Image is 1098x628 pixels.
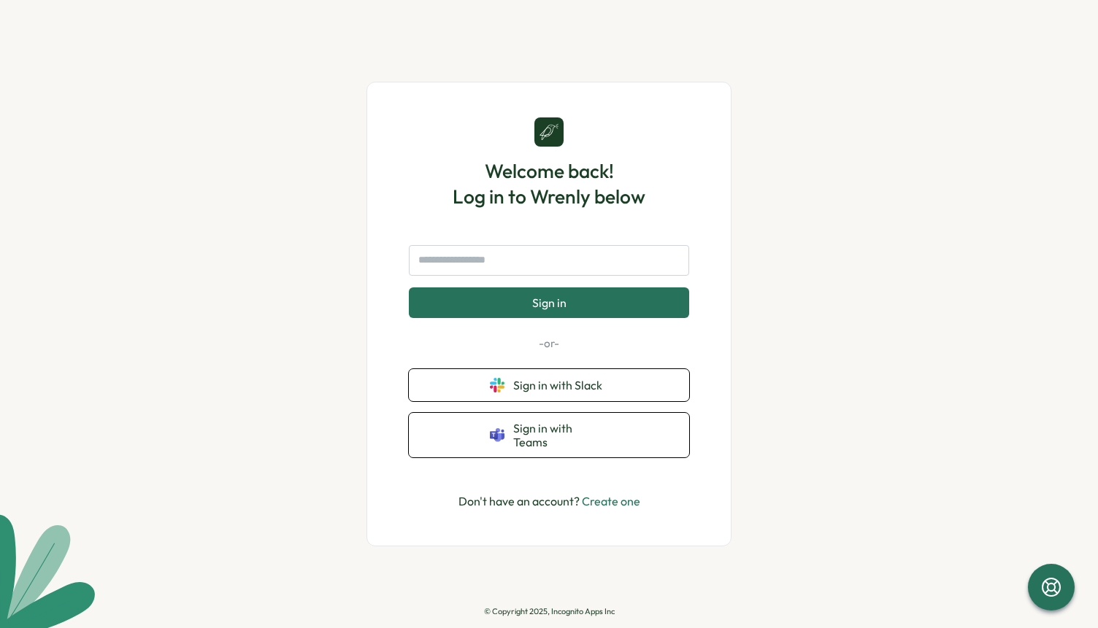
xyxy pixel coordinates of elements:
[513,422,608,449] span: Sign in with Teams
[409,413,689,457] button: Sign in with Teams
[484,607,615,616] p: © Copyright 2025, Incognito Apps Inc
[409,369,689,401] button: Sign in with Slack
[409,287,689,318] button: Sign in
[532,296,567,309] span: Sign in
[582,494,640,508] a: Create one
[453,158,645,209] h1: Welcome back! Log in to Wrenly below
[409,336,689,352] p: -or-
[513,379,608,392] span: Sign in with Slack
[458,492,640,511] p: Don't have an account?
